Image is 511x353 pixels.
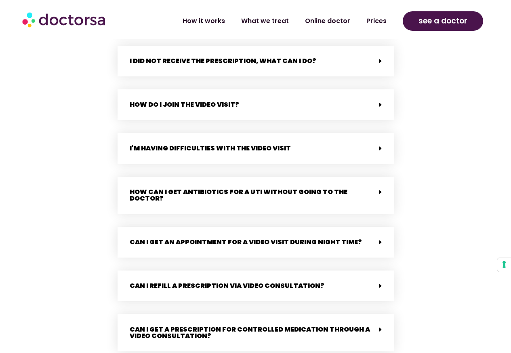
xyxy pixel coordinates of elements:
[130,100,239,109] a: How do I join the video visit?
[130,237,362,247] a: Can I get an appointment for a video visit during night time?
[358,12,395,30] a: Prices
[497,258,511,272] button: Your consent preferences for tracking technologies
[175,12,233,30] a: How it works
[118,89,394,120] div: How do I join the video visit?
[118,271,394,301] div: Can I refill a prescription via video consultation?
[403,11,483,31] a: see a doctor
[118,177,394,214] div: How can I get antibiotics for a UTI without going to the doctor?
[233,12,297,30] a: What we treat
[118,314,394,351] div: Can I get a prescription for controlled medication through a video consultation?
[418,15,467,27] span: see a doctor
[118,46,394,76] div: I did not receive the prescription, what can i do?
[137,12,395,30] nav: Menu
[130,325,370,340] a: Can I get a prescription for controlled medication through a video consultation?
[118,133,394,164] div: I'm having difficulties with the video visit
[130,187,347,203] a: How can I get antibiotics for a UTI without going to the doctor?
[118,227,394,258] div: Can I get an appointment for a video visit during night time?
[130,144,291,153] a: I'm having difficulties with the video visit
[130,56,316,66] a: I did not receive the prescription, what can i do?
[297,12,358,30] a: Online doctor
[130,281,324,290] a: Can I refill a prescription via video consultation?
